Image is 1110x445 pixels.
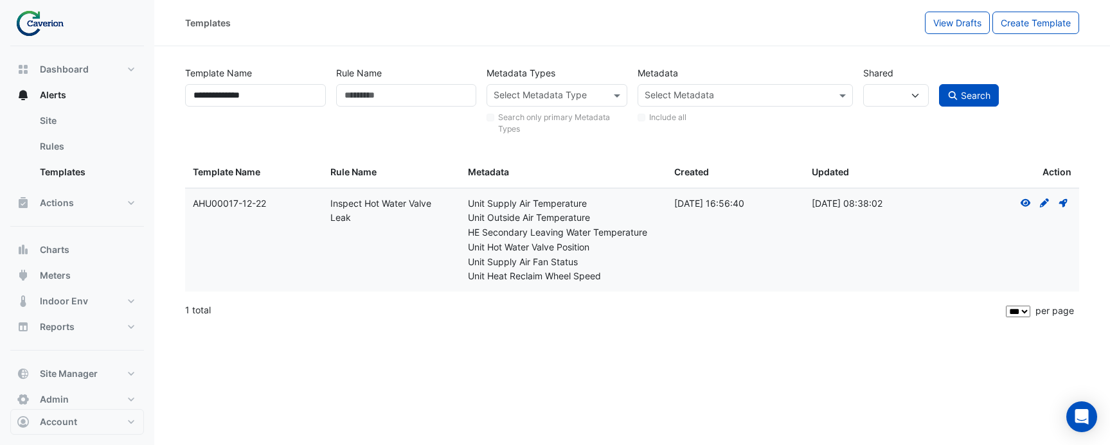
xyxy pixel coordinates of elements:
[30,134,144,159] a: Rules
[649,112,686,123] label: Include all
[40,269,71,282] span: Meters
[17,63,30,76] app-icon: Dashboard
[812,196,934,211] div: [DATE] 08:38:02
[10,263,144,288] button: Meters
[185,16,231,30] div: Templates
[10,409,144,435] button: Account
[40,415,77,428] span: Account
[40,89,66,101] span: Alerts
[193,196,315,211] div: AHU00017-12-22
[674,196,796,211] div: [DATE] 16:56:40
[40,243,69,256] span: Charts
[40,295,88,308] span: Indoor Env
[40,367,98,380] span: Site Manager
[17,393,30,406] app-icon: Admin
[468,225,659,240] div: HE Secondary Leaving Water Temperature
[961,90,990,101] span: Search
[638,62,678,84] label: Metadata
[992,12,1079,34] button: Create Template
[468,255,659,270] div: Unit Supply Air Fan Status
[40,63,89,76] span: Dashboard
[17,320,30,333] app-icon: Reports
[939,84,999,107] button: Search
[15,10,73,36] img: Company Logo
[10,314,144,340] button: Reports
[17,367,30,380] app-icon: Site Manager
[330,196,452,226] div: Inspect Hot Water Valve Leak
[468,211,659,225] div: Unit Outside Air Temperature
[17,269,30,282] app-icon: Meters
[10,108,144,190] div: Alerts
[30,159,144,185] a: Templates
[40,393,69,406] span: Admin
[40,320,75,333] span: Reports
[330,166,377,177] span: Rule Name
[863,62,893,84] label: Shared
[468,240,659,255] div: Unit Hot Water Valve Position
[1039,198,1050,209] fa-icon: Create Draft - to edit a template, you first need to create a draft, and then submit it for appro...
[17,243,30,256] app-icon: Charts
[1043,165,1071,180] span: Action
[933,17,981,28] span: View Drafts
[812,166,849,177] span: Updated
[643,88,714,105] div: Select Metadata
[674,166,709,177] span: Created
[10,361,144,387] button: Site Manager
[1035,305,1074,316] span: per page
[40,196,74,209] span: Actions
[1058,198,1070,209] fa-icon: Deploy
[468,269,659,284] div: Unit Heat Reclaim Wheel Speed
[17,196,30,209] app-icon: Actions
[10,387,144,412] button: Admin
[17,295,30,308] app-icon: Indoor Env
[193,166,260,177] span: Template Name
[492,88,587,105] div: Select Metadata Type
[468,166,509,177] span: Metadata
[487,62,555,84] label: Metadata Types
[1020,198,1032,209] fa-icon: View
[1066,401,1097,432] div: Open Intercom Messenger
[10,190,144,216] button: Actions
[10,288,144,314] button: Indoor Env
[468,196,659,211] div: Unit Supply Air Temperature
[336,62,382,84] label: Rule Name
[10,237,144,263] button: Charts
[17,89,30,101] app-icon: Alerts
[498,112,627,135] label: Search only primary Metadata Types
[30,108,144,134] a: Site
[10,57,144,82] button: Dashboard
[10,82,144,108] button: Alerts
[185,294,1003,326] div: 1 total
[925,12,990,34] button: View Drafts
[185,62,252,84] label: Template Name
[1001,17,1071,28] span: Create Template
